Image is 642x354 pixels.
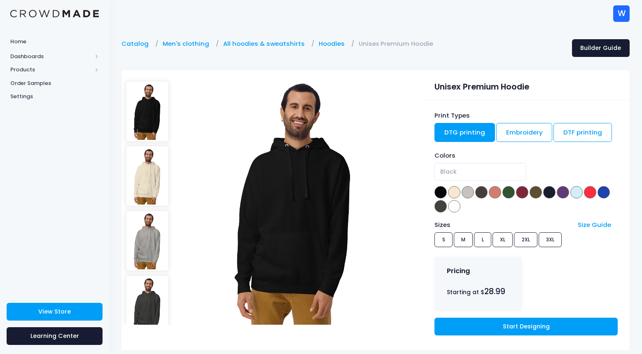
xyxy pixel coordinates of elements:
span: 28.99 [484,286,505,297]
a: Start Designing [434,318,617,335]
span: Products [10,66,92,74]
h4: Pricing [447,267,470,275]
a: Men's clothing [163,39,213,48]
span: Dashboards [10,52,92,61]
span: Black [440,168,457,176]
div: W [613,5,630,22]
a: Builder Guide [572,39,630,57]
div: Colors [434,151,617,160]
span: Order Samples [10,79,99,87]
a: Unisex Premium Hoodie [359,39,437,48]
a: Hoodies [319,39,349,48]
span: Learning Center [30,332,79,340]
div: Unisex Premium Hoodie [434,77,617,93]
div: Starting at $ [447,286,510,297]
a: DTF printing [553,123,612,142]
a: Learning Center [7,327,103,345]
span: Home [10,38,99,46]
div: Print Types [434,111,617,120]
a: Size Guide [578,220,611,229]
span: Black [434,163,526,181]
a: Catalog [121,39,153,48]
img: Logo [10,10,99,18]
span: Settings [10,92,99,101]
span: View Store [38,307,71,316]
a: View Store [7,303,103,321]
div: Sizes [431,220,574,229]
a: Embroidery [496,123,553,142]
a: DTG printing [434,123,495,142]
a: All hoodies & sweatshirts [223,39,309,48]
